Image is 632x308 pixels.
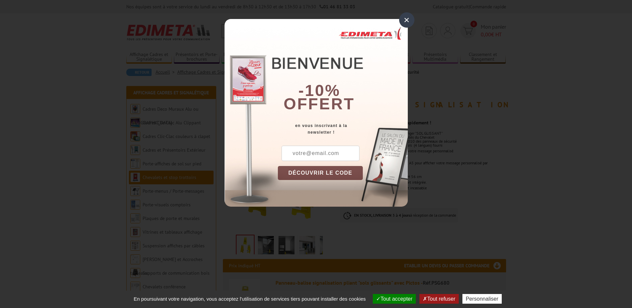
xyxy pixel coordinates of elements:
button: Tout accepter [373,294,416,304]
b: -10% [299,82,340,99]
div: × [399,12,414,28]
input: votre@email.com [282,146,359,161]
button: DÉCOUVRIR LE CODE [278,166,363,180]
button: Tout refuser [419,294,458,304]
button: Personnaliser (fenêtre modale) [462,294,502,304]
span: En poursuivant votre navigation, vous acceptez l'utilisation de services tiers pouvant installer ... [130,296,369,302]
div: en vous inscrivant à la newsletter ! [278,122,408,136]
font: offert [284,95,355,113]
